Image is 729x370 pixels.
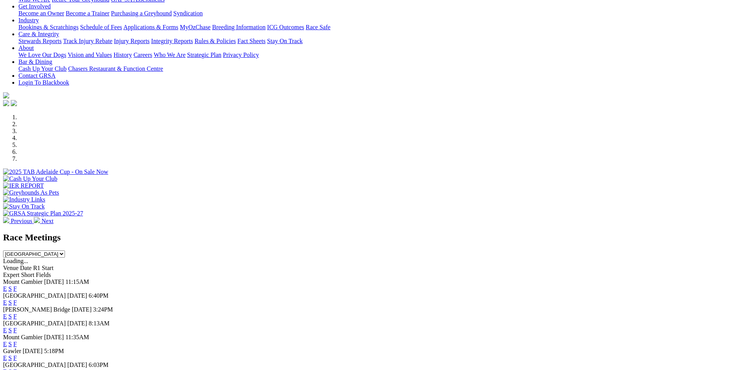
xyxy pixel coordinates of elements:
[8,341,12,347] a: S
[18,24,726,31] div: Industry
[44,334,64,340] span: [DATE]
[3,232,726,243] h2: Race Meetings
[18,17,39,23] a: Industry
[3,175,57,182] img: Cash Up Your Club
[133,52,152,58] a: Careers
[3,218,34,224] a: Previous
[267,38,302,44] a: Stay On Track
[180,24,211,30] a: MyOzChase
[13,313,17,320] a: F
[3,320,66,327] span: [GEOGRAPHIC_DATA]
[18,38,726,45] div: Care & Integrity
[18,52,66,58] a: We Love Our Dogs
[18,52,726,58] div: About
[3,299,7,306] a: E
[3,313,7,320] a: E
[67,320,87,327] span: [DATE]
[18,58,52,65] a: Bar & Dining
[3,265,18,271] span: Venue
[8,327,12,333] a: S
[13,285,17,292] a: F
[3,272,20,278] span: Expert
[33,265,53,271] span: R1 Start
[8,313,12,320] a: S
[3,348,21,354] span: Gawler
[80,24,122,30] a: Schedule of Fees
[3,278,43,285] span: Mount Gambier
[72,306,92,313] span: [DATE]
[89,320,110,327] span: 8:13AM
[93,306,113,313] span: 3:24PM
[18,72,55,79] a: Contact GRSA
[111,10,172,17] a: Purchasing a Greyhound
[68,52,112,58] a: Vision and Values
[18,24,78,30] a: Bookings & Scratchings
[8,355,12,361] a: S
[237,38,266,44] a: Fact Sheets
[3,306,70,313] span: [PERSON_NAME] Bridge
[23,348,43,354] span: [DATE]
[3,285,7,292] a: E
[3,334,43,340] span: Mount Gambier
[8,299,12,306] a: S
[154,52,186,58] a: Who We Are
[3,92,9,98] img: logo-grsa-white.png
[11,100,17,106] img: twitter.svg
[3,203,45,210] img: Stay On Track
[89,292,109,299] span: 6:40PM
[3,327,7,333] a: E
[67,362,87,368] span: [DATE]
[3,189,59,196] img: Greyhounds As Pets
[13,327,17,333] a: F
[113,52,132,58] a: History
[65,278,89,285] span: 11:15AM
[18,10,64,17] a: Become an Owner
[11,218,32,224] span: Previous
[3,210,83,217] img: GRSA Strategic Plan 2025-27
[187,52,221,58] a: Strategic Plan
[173,10,203,17] a: Syndication
[194,38,236,44] a: Rules & Policies
[34,218,53,224] a: Next
[67,292,87,299] span: [DATE]
[34,217,40,223] img: chevron-right-pager-white.svg
[3,341,7,347] a: E
[18,65,726,72] div: Bar & Dining
[3,292,66,299] span: [GEOGRAPHIC_DATA]
[89,362,109,368] span: 6:03PM
[42,218,53,224] span: Next
[3,196,45,203] img: Industry Links
[18,38,61,44] a: Stewards Reports
[18,3,51,10] a: Get Involved
[223,52,259,58] a: Privacy Policy
[13,355,17,361] a: F
[18,45,34,51] a: About
[44,278,64,285] span: [DATE]
[212,24,266,30] a: Breeding Information
[3,362,66,368] span: [GEOGRAPHIC_DATA]
[13,341,17,347] a: F
[151,38,193,44] a: Integrity Reports
[3,355,7,361] a: E
[3,217,9,223] img: chevron-left-pager-white.svg
[3,168,108,175] img: 2025 TAB Adelaide Cup - On Sale Now
[3,258,28,264] span: Loading...
[306,24,330,30] a: Race Safe
[36,272,51,278] span: Fields
[66,10,110,17] a: Become a Trainer
[65,334,89,340] span: 11:35AM
[18,65,66,72] a: Cash Up Your Club
[68,65,163,72] a: Chasers Restaurant & Function Centre
[63,38,112,44] a: Track Injury Rebate
[20,265,32,271] span: Date
[3,182,44,189] img: IER REPORT
[8,285,12,292] a: S
[18,10,726,17] div: Get Involved
[18,31,59,37] a: Care & Integrity
[114,38,149,44] a: Injury Reports
[18,79,69,86] a: Login To Blackbook
[13,299,17,306] a: F
[44,348,64,354] span: 5:18PM
[123,24,178,30] a: Applications & Forms
[21,272,35,278] span: Short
